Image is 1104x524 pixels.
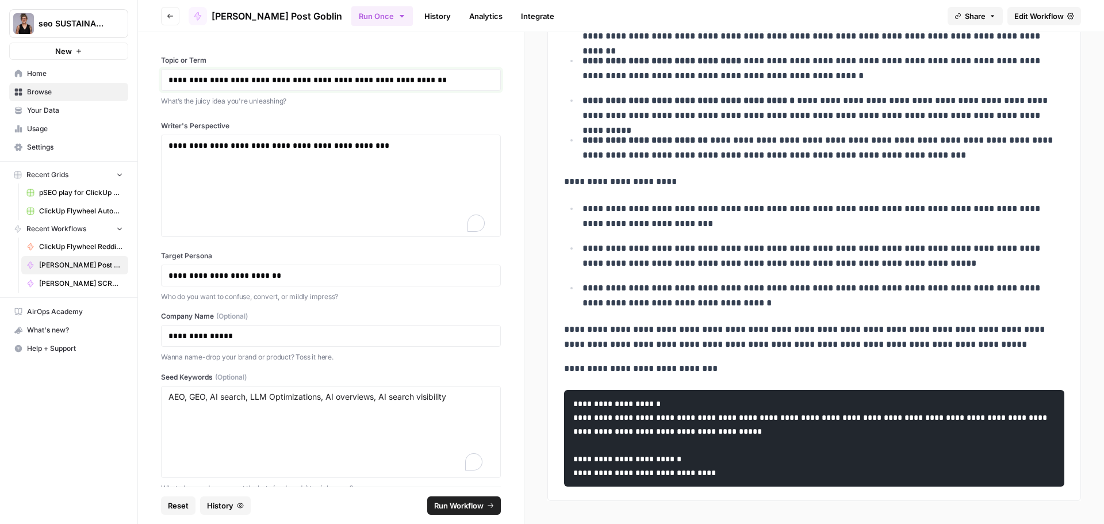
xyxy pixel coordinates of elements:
[9,321,128,339] button: What's new?
[27,87,123,97] span: Browse
[55,45,72,57] span: New
[26,224,86,234] span: Recent Workflows
[27,343,123,354] span: Help + Support
[9,138,128,156] a: Settings
[215,372,247,383] span: (Optional)
[39,242,123,252] span: ClickUp Flywheel Reddit Automation
[9,220,128,238] button: Recent Workflows
[9,101,128,120] a: Your Data
[161,55,501,66] label: Topic or Term
[200,496,251,515] button: History
[427,496,501,515] button: Run Workflow
[39,278,123,289] span: [PERSON_NAME] SCROLL SNAP
[39,206,123,216] span: ClickUp Flywheel Automation Grid for Reddit
[168,391,493,473] textarea: AEO, GEO, AI search, LLM Optimizations, AI overviews, AI search visibility
[207,500,233,511] span: History
[27,307,123,317] span: AirOps Academy
[26,170,68,180] span: Recent Grids
[21,238,128,256] a: ClickUp Flywheel Reddit Automation
[21,256,128,274] a: [PERSON_NAME] Post Goblin
[161,251,501,261] label: Target Persona
[216,311,248,322] span: (Optional)
[161,291,501,303] p: Who do you want to confuse, convert, or mildly impress?
[9,120,128,138] a: Usage
[161,121,501,131] label: Writer's Perspective
[168,500,189,511] span: Reset
[9,9,128,38] button: Workspace: seo SUSTAINABLE
[9,339,128,358] button: Help + Support
[27,68,123,79] span: Home
[9,64,128,83] a: Home
[9,43,128,60] button: New
[13,13,34,34] img: seo SUSTAINABLE Logo
[21,274,128,293] a: [PERSON_NAME] SCROLL SNAP
[21,183,128,202] a: pSEO play for ClickUp Grid
[27,142,123,152] span: Settings
[161,311,501,322] label: Company Name
[434,500,484,511] span: Run Workflow
[39,188,123,198] span: pSEO play for ClickUp Grid
[9,83,128,101] a: Browse
[39,260,123,270] span: [PERSON_NAME] Post Goblin
[161,95,501,107] p: What’s the juicy idea you're unleashing?
[161,351,501,363] p: Wanna name-drop your brand or product? Toss it here.
[27,124,123,134] span: Usage
[9,166,128,183] button: Recent Grids
[161,372,501,383] label: Seed Keywords
[161,496,195,515] button: Reset
[161,483,501,494] p: What phrases do you want the bots (and mods) to pick up on?
[21,202,128,220] a: ClickUp Flywheel Automation Grid for Reddit
[9,303,128,321] a: AirOps Academy
[27,105,123,116] span: Your Data
[10,322,128,339] div: What's new?
[39,18,108,29] span: seo SUSTAINABLE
